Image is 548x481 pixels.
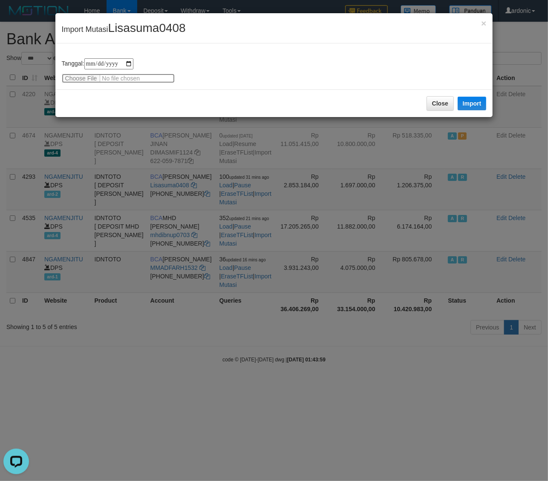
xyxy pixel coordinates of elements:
[62,25,186,34] span: Import Mutasi
[481,18,486,28] span: ×
[62,58,487,83] div: Tanggal:
[458,97,487,110] button: Import
[3,3,29,29] button: Open LiveChat chat widget
[108,21,186,34] span: Lisasuma0408
[481,19,486,28] button: Close
[427,96,454,111] button: Close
